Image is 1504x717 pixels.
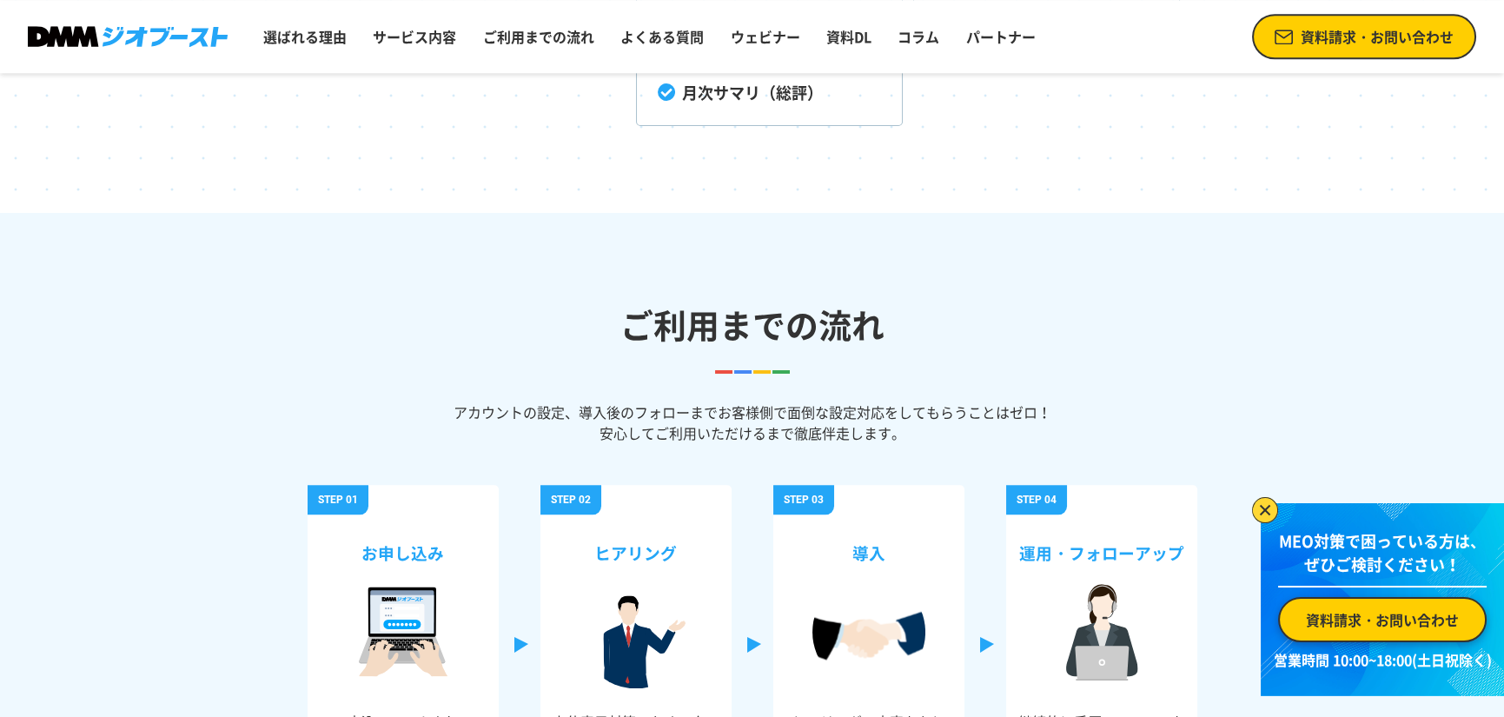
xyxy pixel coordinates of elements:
[318,520,488,575] h3: お申し込み
[613,19,711,54] a: よくある質問
[959,19,1043,54] a: パートナー
[1252,14,1476,59] a: 資料請求・お問い合わせ
[551,520,721,575] h3: ヒアリング
[1301,26,1454,47] span: 資料請求・お問い合わせ
[1278,529,1487,588] p: MEO対策で困っている方は、 ぜひご検討ください！
[1252,497,1278,523] img: バナーを閉じる
[891,19,946,54] a: コラム
[723,19,806,54] a: ウェビナー
[28,26,228,48] img: DMMジオブースト
[1278,597,1487,642] a: 資料請求・お問い合わせ
[325,402,1180,443] p: アカウントの設定、導入後のフォローまでお客様側で面倒な設定対応をしてもらうことはゼロ！ 安心してご利用いただけるまで徹底伴走します。
[1271,649,1494,670] p: 営業時間 10:00~18:00(土日祝除く)
[476,19,601,54] a: ご利用までの流れ
[366,19,463,54] a: サービス内容
[784,520,954,575] h3: 導入
[1017,520,1187,575] h3: 運用・フォローアップ
[256,19,354,54] a: 選ばれる理由
[636,59,903,126] li: 月次サマリ（総評）
[819,19,878,54] a: 資料DL
[1306,609,1459,630] span: 資料請求・お問い合わせ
